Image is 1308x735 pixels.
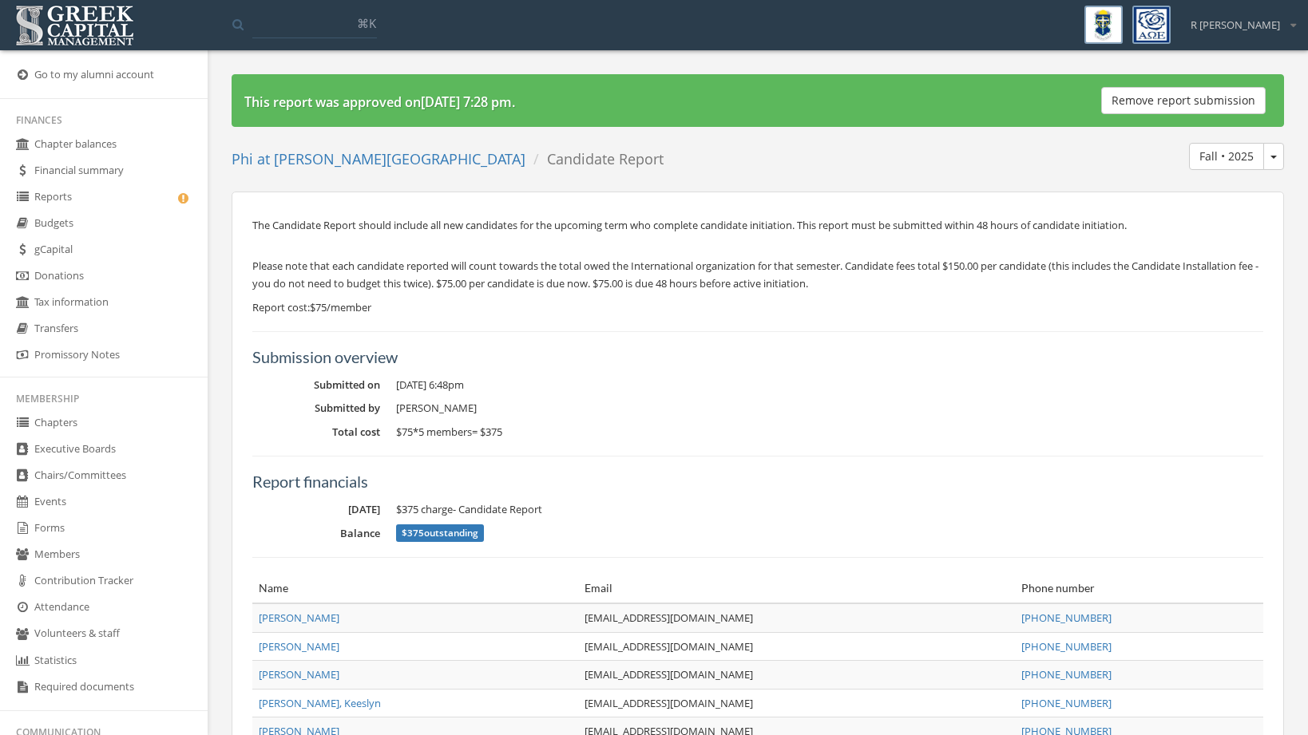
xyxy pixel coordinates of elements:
[252,348,1263,366] h5: Submission overview
[396,502,418,516] span: $375
[259,696,381,710] a: [PERSON_NAME], Keeslyn
[252,425,380,440] dt: Total cost
[585,639,753,654] a: [EMAIL_ADDRESS][DOMAIN_NAME]
[259,639,339,654] a: [PERSON_NAME]
[252,472,1263,490] h5: Report financials
[1101,87,1266,114] button: Remove report submission
[585,696,753,710] a: [EMAIL_ADDRESS][DOMAIN_NAME]
[1263,143,1284,170] button: Fall • 2025
[585,611,753,625] a: [EMAIL_ADDRESS][DOMAIN_NAME]
[1015,574,1263,603] th: Phone number
[472,425,478,439] span: =
[252,300,371,314] span: Report cost: $75/member
[252,377,380,393] dt: Submitted on
[1021,667,1112,682] a: [PHONE_NUMBER]
[259,611,339,625] a: [PERSON_NAME]
[252,574,578,603] th: Name
[402,527,424,539] span: $375
[348,502,380,516] span: [DATE]
[252,401,380,416] dt: Submitted by
[232,149,525,168] a: Phi at [PERSON_NAME][GEOGRAPHIC_DATA]
[259,667,339,682] a: [PERSON_NAME]
[357,15,376,31] span: ⌘K
[396,425,413,439] span: $75
[1191,18,1280,33] span: R [PERSON_NAME]
[396,401,477,415] span: [PERSON_NAME]
[585,667,753,682] a: [EMAIL_ADDRESS][DOMAIN_NAME]
[1021,696,1112,710] a: [PHONE_NUMBER]
[418,425,472,439] span: 5 members
[1021,639,1112,654] a: [PHONE_NUMBER]
[525,149,664,170] li: Candidate Report
[1189,143,1264,170] button: Fall • 2025
[252,526,380,541] dt: Balance
[252,257,1263,292] p: Please note that each candidate reported will count towards the total owed the International orga...
[1021,611,1112,625] a: [PHONE_NUMBER]
[396,524,484,542] span: outstanding
[396,502,542,516] span: charge - Candidate Report
[252,216,1263,234] p: The Candidate Report should include all new candidates for the upcoming term who complete candida...
[578,574,1015,603] th: Email
[244,93,515,111] strong: This report was approved on [DATE] 7:28 pm .
[480,425,502,439] span: $375
[396,377,464,392] span: [DATE] 6:48pm
[1180,6,1296,33] div: R [PERSON_NAME]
